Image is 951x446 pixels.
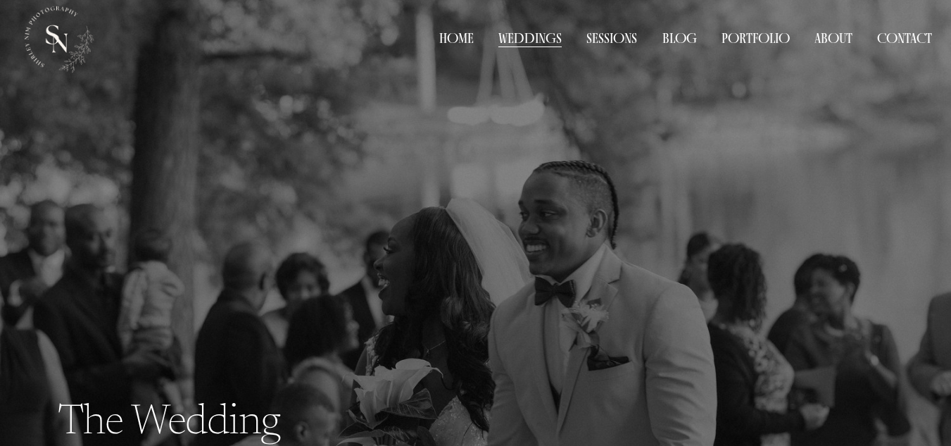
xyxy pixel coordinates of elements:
[439,28,474,49] a: Home
[877,28,932,49] a: Contact
[814,28,852,49] a: About
[722,28,790,49] a: folder dropdown
[586,28,637,49] a: Sessions
[662,28,697,49] a: Blog
[498,28,562,49] a: Weddings
[722,30,790,47] span: Portfolio
[58,402,279,445] code: The Wedding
